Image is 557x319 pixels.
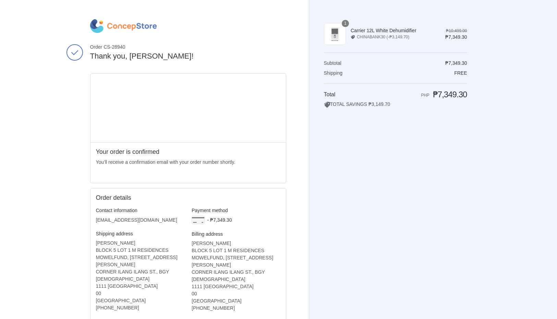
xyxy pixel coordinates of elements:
span: TOTAL SAVINGS [324,101,367,107]
bdo: [EMAIL_ADDRESS][DOMAIN_NAME] [96,217,177,223]
address: [PERSON_NAME] BLOCK 5 LOT 1 M RESIDENCES MOWELFUND, [STREET_ADDRESS][PERSON_NAME] CORNER ILANG IL... [96,240,185,311]
span: Free [454,70,467,76]
h3: Shipping address [96,231,185,237]
h3: Billing address [192,231,280,237]
img: carrier-dehumidifier-12-liter-full-view-concepstore [324,23,346,45]
address: [PERSON_NAME] BLOCK 5 LOT 1 M RESIDENCES MOWELFUND, [STREET_ADDRESS][PERSON_NAME] CORNER ILANG IL... [192,240,280,312]
span: Order CS-28940 [90,44,286,50]
span: ₱7,349.30 [445,34,467,40]
h3: Payment method [192,207,280,213]
h2: Thank you, [PERSON_NAME]! [90,51,286,61]
iframe: Google map displaying pin point of shipping address: Quezon City, Metro Manila [90,74,286,142]
span: - ₱7,349.30 [207,217,232,223]
span: ₱3,149.70 [368,101,390,107]
th: Subtotal [324,60,403,66]
span: ₱7,349.30 [433,90,467,99]
span: ₱7,349.30 [445,60,467,66]
span: PHP [421,93,429,98]
span: CHINABANK30 (-₱3,149.70) [357,34,409,40]
img: ConcepStore [90,19,157,33]
span: Total [324,91,336,97]
span: Carrier 12L White Dehumidifier [351,27,436,34]
del: ₱10,499.00 [446,28,467,33]
h3: Contact information [96,207,185,213]
span: Shipping [324,70,343,76]
span: 1 [342,20,349,27]
h2: Your order is confirmed [96,148,280,156]
h2: Order details [96,194,188,202]
p: You’ll receive a confirmation email with your order number shortly. [96,159,280,166]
